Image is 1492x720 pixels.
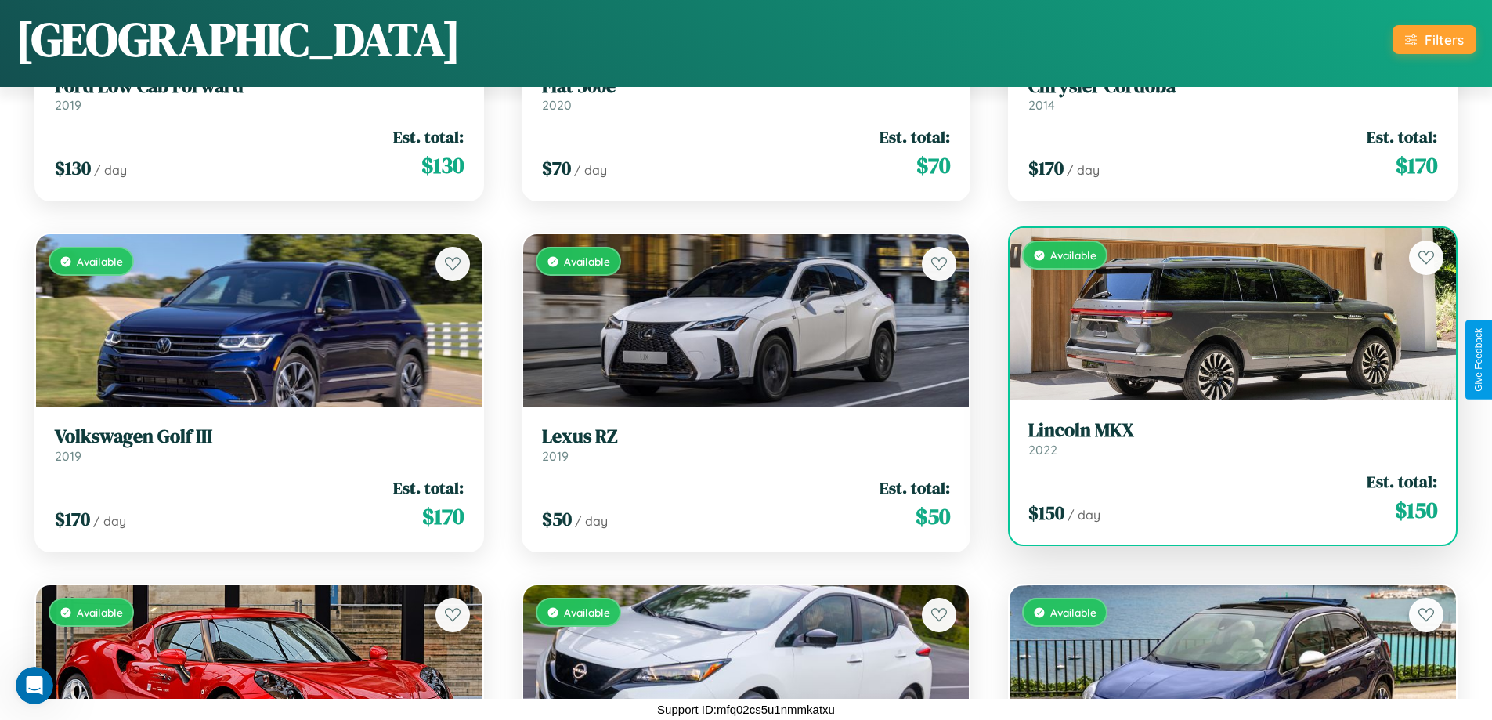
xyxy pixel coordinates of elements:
span: $ 70 [916,150,950,181]
h3: Volkswagen Golf III [55,425,464,448]
span: $ 150 [1395,494,1437,526]
h3: Lexus RZ [542,425,951,448]
span: 2019 [55,97,81,113]
span: / day [575,513,608,529]
span: Available [564,606,610,619]
span: Available [77,606,123,619]
span: / day [1067,162,1100,178]
span: $ 130 [55,155,91,181]
button: Filters [1393,25,1476,54]
span: / day [574,162,607,178]
span: $ 170 [1028,155,1064,181]
h1: [GEOGRAPHIC_DATA] [16,7,461,71]
span: Available [564,255,610,268]
span: Est. total: [1367,470,1437,493]
h3: Lincoln MKX [1028,419,1437,442]
a: Lexus RZ2019 [542,425,951,464]
span: $ 170 [422,501,464,532]
div: Filters [1425,31,1464,48]
a: Lincoln MKX2022 [1028,419,1437,458]
span: $ 70 [542,155,571,181]
p: Support ID: mfq02cs5u1nmmkatxu [657,699,835,720]
span: 2019 [542,448,569,464]
span: 2014 [1028,97,1055,113]
span: Available [1050,606,1096,619]
span: Est. total: [393,125,464,148]
span: / day [1068,507,1100,523]
iframe: Intercom live chat [16,667,53,704]
span: Est. total: [880,476,950,499]
span: 2022 [1028,442,1057,458]
span: Est. total: [1367,125,1437,148]
div: Give Feedback [1473,328,1484,392]
a: Ford Low Cab Forward2019 [55,75,464,114]
span: $ 170 [55,506,90,532]
span: 2019 [55,448,81,464]
a: Chrysler Cordoba2014 [1028,75,1437,114]
span: Available [77,255,123,268]
span: Est. total: [880,125,950,148]
span: / day [93,513,126,529]
span: $ 50 [542,506,572,532]
a: Volkswagen Golf III2019 [55,425,464,464]
span: 2020 [542,97,572,113]
a: Fiat 500e2020 [542,75,951,114]
span: $ 150 [1028,500,1064,526]
span: $ 170 [1396,150,1437,181]
span: / day [94,162,127,178]
span: $ 50 [916,501,950,532]
span: Available [1050,248,1096,262]
span: Est. total: [393,476,464,499]
span: $ 130 [421,150,464,181]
